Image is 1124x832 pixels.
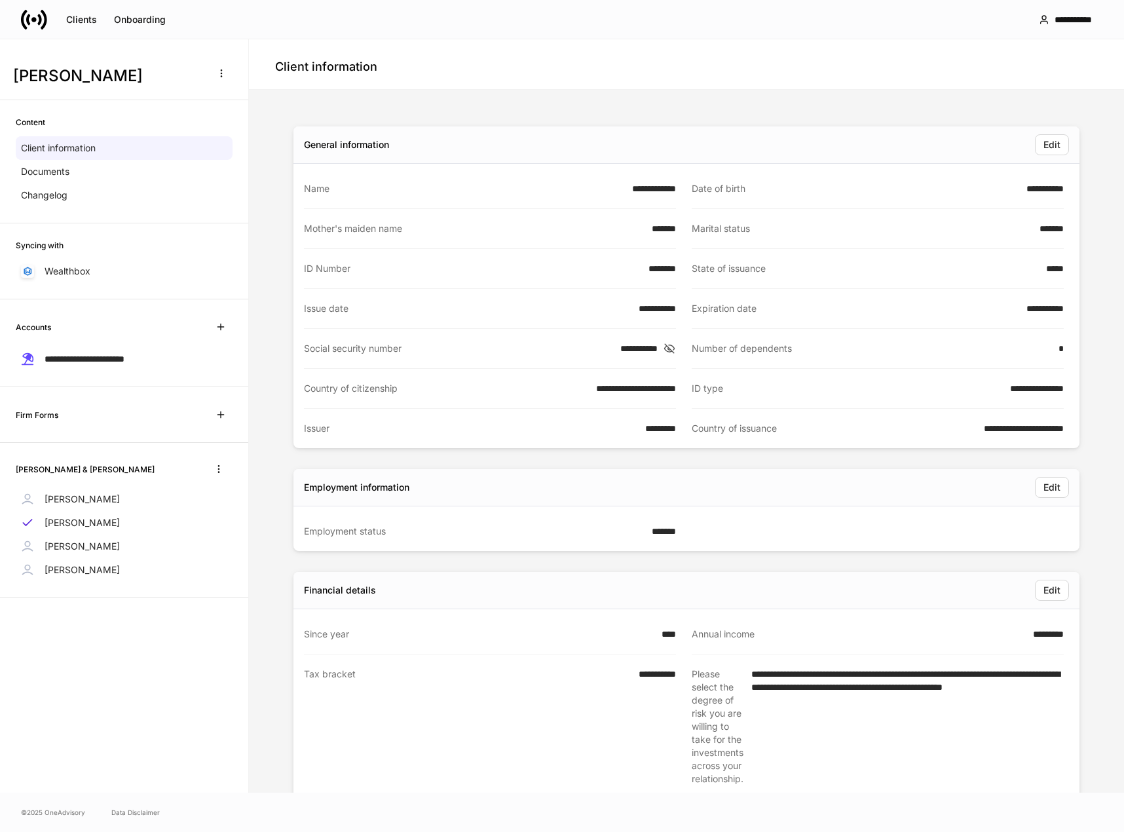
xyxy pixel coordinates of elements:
div: ID Number [304,262,641,275]
button: Edit [1035,477,1069,498]
h6: Accounts [16,321,51,333]
a: Documents [16,160,233,183]
div: Country of issuance [692,422,976,435]
p: Client information [21,142,96,155]
a: Wealthbox [16,259,233,283]
h6: [PERSON_NAME] & [PERSON_NAME] [16,463,155,476]
button: Edit [1035,134,1069,155]
span: © 2025 OneAdvisory [21,807,85,818]
div: State of issuance [692,262,1038,275]
div: Employment status [304,525,644,538]
p: Wealthbox [45,265,90,278]
a: Data Disclaimer [111,807,160,818]
h6: Content [16,116,45,128]
div: Tax bracket [304,668,631,785]
a: [PERSON_NAME] [16,558,233,582]
div: Social security number [304,342,612,355]
a: Changelog [16,183,233,207]
div: Issue date [304,302,631,315]
div: Edit [1043,483,1060,492]
p: Changelog [21,189,67,202]
div: General information [304,138,389,151]
p: [PERSON_NAME] [45,493,120,506]
div: Please select the degree of risk you are willing to take for the investments across your relation... [692,668,743,785]
div: Edit [1043,140,1060,149]
button: Onboarding [105,9,174,30]
div: Annual income [692,628,1025,641]
div: Country of citizenship [304,382,588,395]
div: Onboarding [114,15,166,24]
a: [PERSON_NAME] [16,511,233,535]
div: Marital status [692,222,1032,235]
h6: Firm Forms [16,409,58,421]
p: [PERSON_NAME] [45,540,120,553]
div: Edit [1043,586,1060,595]
h3: [PERSON_NAME] [13,66,202,86]
div: Financial details [304,584,376,597]
div: Date of birth [692,182,1019,195]
a: [PERSON_NAME] [16,487,233,511]
div: Expiration date [692,302,1019,315]
button: Clients [58,9,105,30]
div: Employment information [304,481,409,494]
p: [PERSON_NAME] [45,516,120,529]
p: [PERSON_NAME] [45,563,120,577]
a: [PERSON_NAME] [16,535,233,558]
a: Client information [16,136,233,160]
div: ID type [692,382,1002,395]
div: Issuer [304,422,637,435]
div: Since year [304,628,654,641]
p: Documents [21,165,69,178]
div: Number of dependents [692,342,1051,355]
h6: Syncing with [16,239,64,252]
button: Edit [1035,580,1069,601]
div: Mother's maiden name [304,222,644,235]
div: Name [304,182,624,195]
h4: Client information [275,59,377,75]
div: Clients [66,15,97,24]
